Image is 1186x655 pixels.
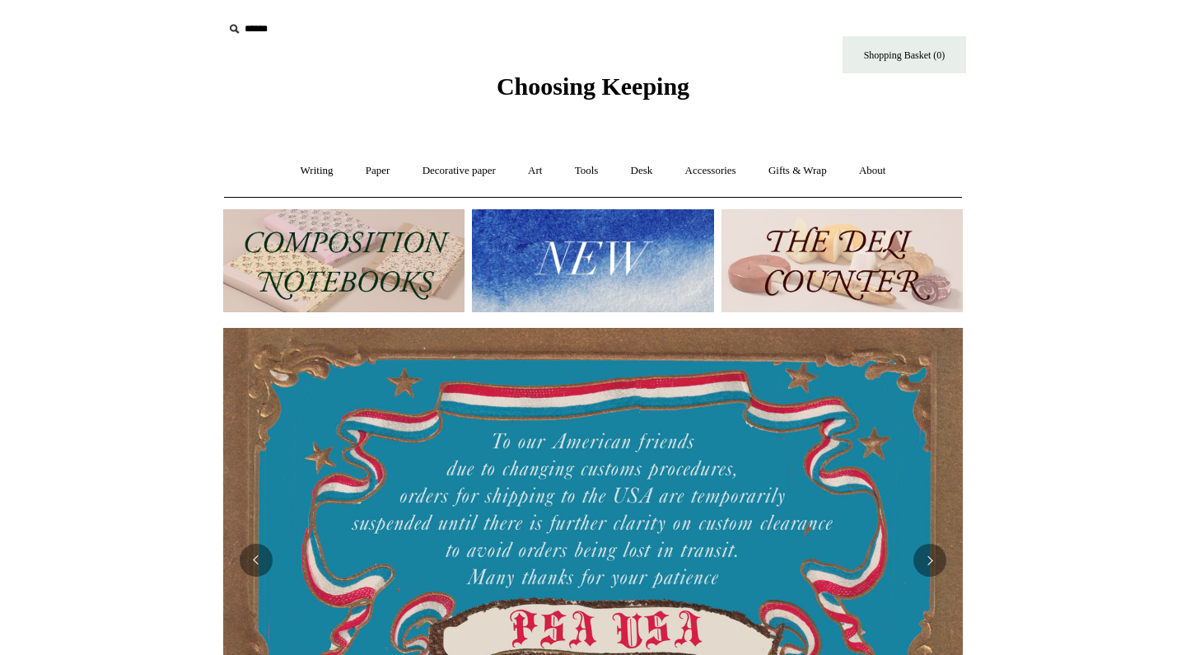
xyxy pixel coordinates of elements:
[472,209,713,312] img: New.jpg__PID:f73bdf93-380a-4a35-bcfe-7823039498e1
[240,544,273,577] button: Previous
[843,36,966,73] a: Shopping Basket (0)
[670,149,751,193] a: Accessories
[286,149,348,193] a: Writing
[721,209,963,312] img: The Deli Counter
[223,209,465,312] img: 202302 Composition ledgers.jpg__PID:69722ee6-fa44-49dd-a067-31375e5d54ec
[560,149,614,193] a: Tools
[754,149,842,193] a: Gifts & Wrap
[351,149,405,193] a: Paper
[497,73,689,100] span: Choosing Keeping
[513,149,557,193] a: Art
[408,149,511,193] a: Decorative paper
[844,149,901,193] a: About
[616,149,668,193] a: Desk
[913,544,946,577] button: Next
[497,86,689,97] a: Choosing Keeping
